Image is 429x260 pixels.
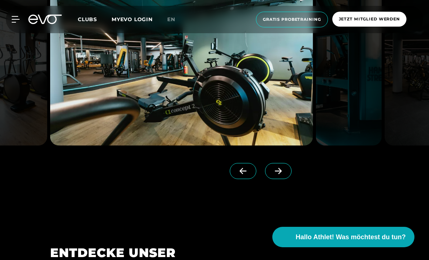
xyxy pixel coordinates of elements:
[272,227,414,247] button: Hallo Athlet! Was möchtest du tun?
[167,16,175,23] span: en
[339,16,400,22] span: Jetzt Mitglied werden
[112,16,153,23] a: MYEVO LOGIN
[330,12,409,27] a: Jetzt Mitglied werden
[167,15,184,24] a: en
[263,16,321,23] span: Gratis Probetraining
[78,16,112,23] a: Clubs
[78,16,97,23] span: Clubs
[296,232,406,242] span: Hallo Athlet! Was möchtest du tun?
[254,12,330,27] a: Gratis Probetraining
